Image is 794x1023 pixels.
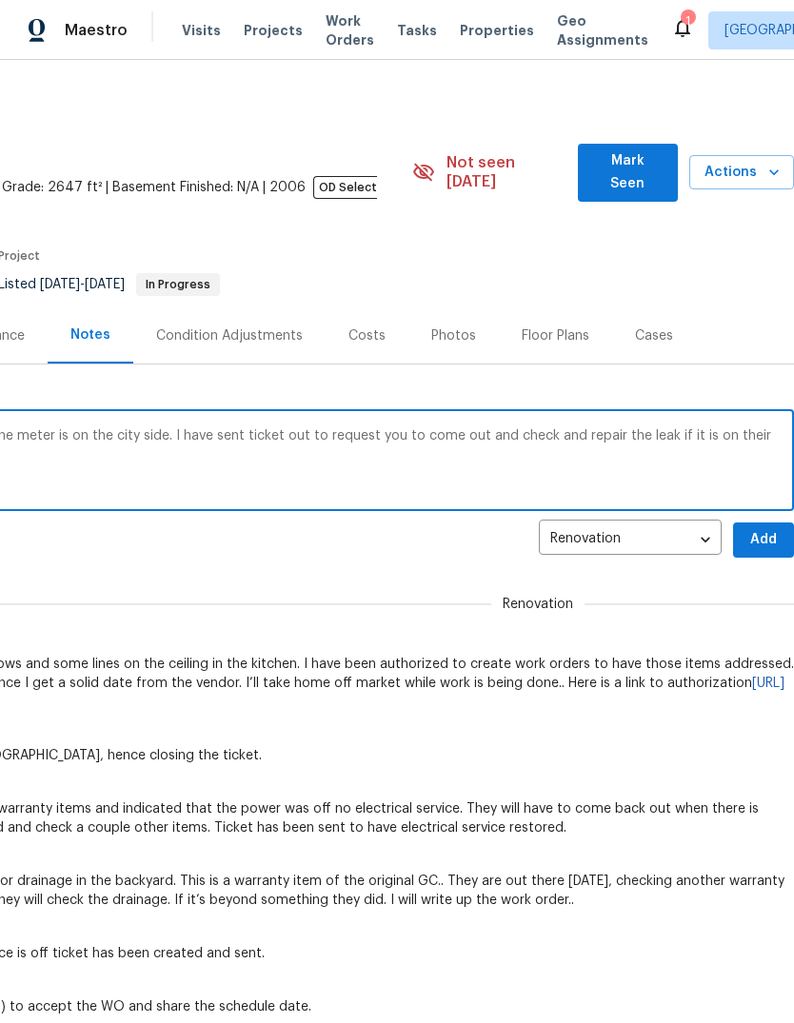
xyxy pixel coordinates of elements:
span: Actions [705,161,779,185]
span: Mark Seen [593,149,663,196]
span: Projects [244,21,303,40]
div: 1 [681,11,694,30]
div: Renovation [539,517,722,563]
div: Notes [70,325,110,344]
button: Add [733,522,794,558]
span: [DATE] [85,278,125,291]
span: Visits [182,21,221,40]
span: [DATE] [40,278,80,291]
span: Not seen [DATE] [447,153,566,191]
span: Tasks [397,24,437,37]
div: Photos [431,326,476,345]
span: Maestro [65,21,128,40]
button: Mark Seen [578,144,678,202]
div: Cases [635,326,673,345]
span: Renovation [491,595,585,614]
span: Geo Assignments [557,11,648,49]
div: Costs [348,326,386,345]
span: In Progress [138,279,218,290]
span: Work Orders [326,11,374,49]
div: Condition Adjustments [156,326,303,345]
span: Add [748,528,779,552]
div: Floor Plans [522,326,589,345]
span: - [40,278,125,291]
span: Properties [460,21,534,40]
button: Actions [689,155,794,190]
